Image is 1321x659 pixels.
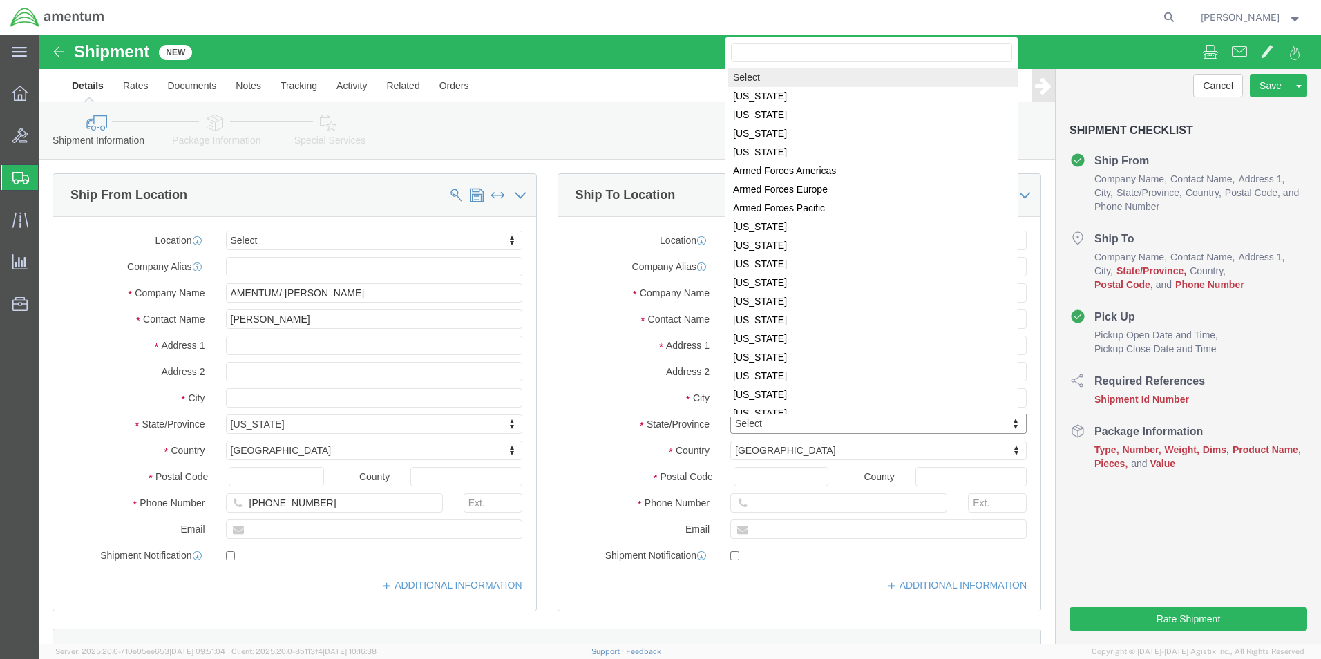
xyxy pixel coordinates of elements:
[231,647,377,656] span: Client: 2025.20.0-8b113f4
[1200,9,1302,26] button: [PERSON_NAME]
[55,647,225,656] span: Server: 2025.20.0-710e05ee653
[591,647,626,656] a: Support
[323,647,377,656] span: [DATE] 10:16:38
[1092,646,1304,658] span: Copyright © [DATE]-[DATE] Agistix Inc., All Rights Reserved
[39,35,1321,644] iframe: FS Legacy Container
[626,647,661,656] a: Feedback
[10,7,105,28] img: logo
[1201,10,1280,25] span: Susan Mitchell-Robertson
[169,647,225,656] span: [DATE] 09:51:04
